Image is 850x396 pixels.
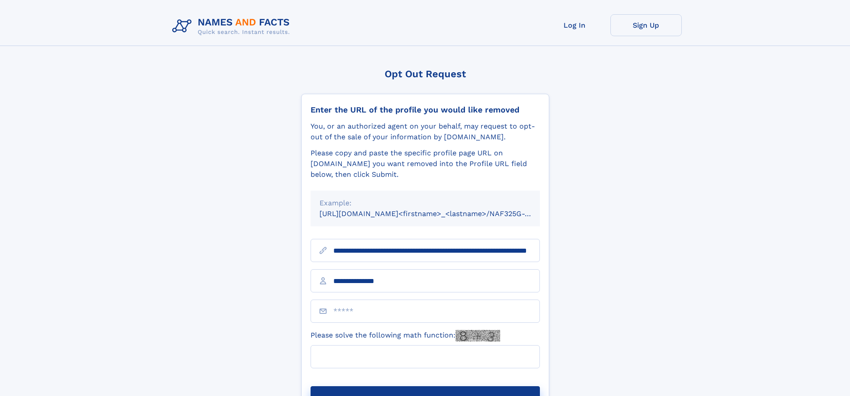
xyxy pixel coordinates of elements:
[539,14,610,36] a: Log In
[311,148,540,180] div: Please copy and paste the specific profile page URL on [DOMAIN_NAME] you want removed into the Pr...
[319,209,557,218] small: [URL][DOMAIN_NAME]<firstname>_<lastname>/NAF325G-xxxxxxxx
[169,14,297,38] img: Logo Names and Facts
[610,14,682,36] a: Sign Up
[311,105,540,115] div: Enter the URL of the profile you would like removed
[311,330,500,342] label: Please solve the following math function:
[319,198,531,208] div: Example:
[301,68,549,79] div: Opt Out Request
[311,121,540,142] div: You, or an authorized agent on your behalf, may request to opt-out of the sale of your informatio...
